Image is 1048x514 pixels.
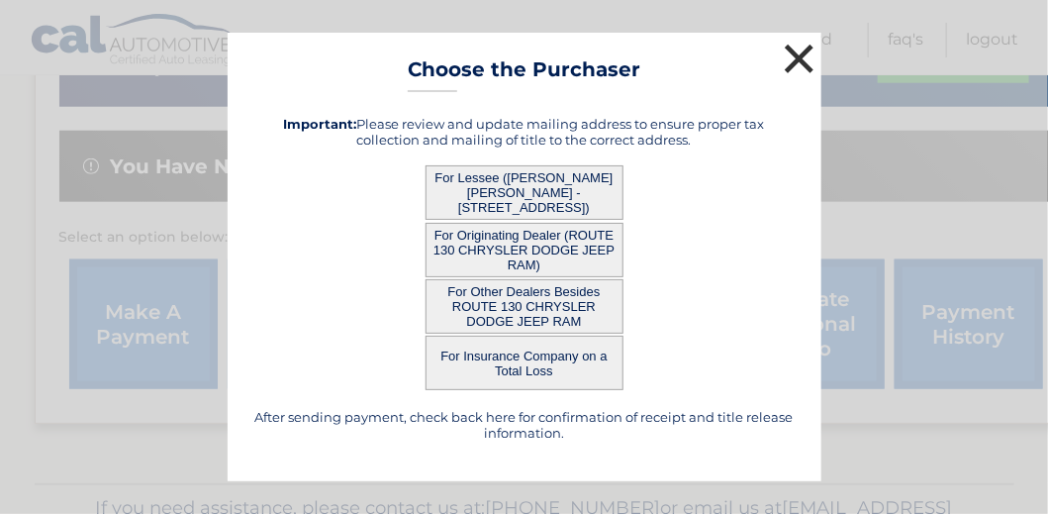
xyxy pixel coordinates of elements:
button: For Originating Dealer (ROUTE 130 CHRYSLER DODGE JEEP RAM) [426,223,623,277]
h5: Please review and update mailing address to ensure proper tax collection and mailing of title to ... [252,116,797,148]
button: For Lessee ([PERSON_NAME] [PERSON_NAME] - [STREET_ADDRESS]) [426,165,623,220]
button: For Other Dealers Besides ROUTE 130 CHRYSLER DODGE JEEP RAM [426,279,623,334]
strong: Important: [284,116,357,132]
h3: Choose the Purchaser [408,57,640,92]
h5: After sending payment, check back here for confirmation of receipt and title release information. [252,409,797,441]
button: × [780,39,819,78]
button: For Insurance Company on a Total Loss [426,336,623,390]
